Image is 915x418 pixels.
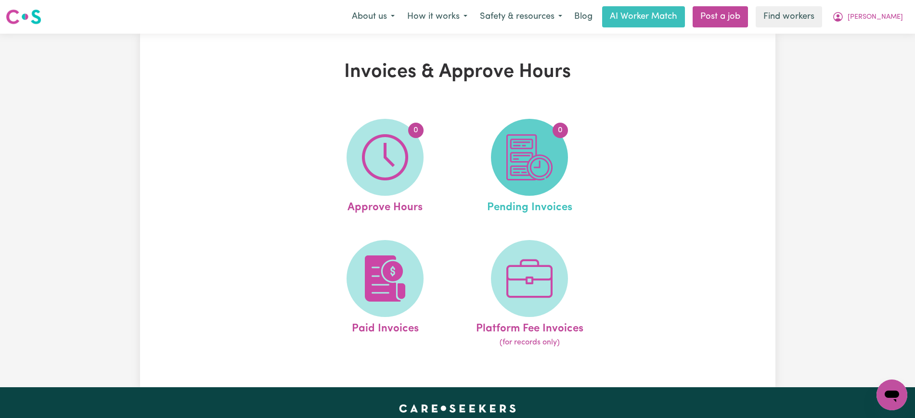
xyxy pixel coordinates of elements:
button: My Account [826,7,909,27]
span: Paid Invoices [352,317,419,337]
span: [PERSON_NAME] [848,12,903,23]
button: How it works [401,7,474,27]
a: Careseekers home page [399,405,516,412]
button: Safety & resources [474,7,568,27]
button: About us [346,7,401,27]
a: Careseekers logo [6,6,41,28]
a: Platform Fee Invoices(for records only) [460,240,599,349]
span: Platform Fee Invoices [476,317,583,337]
span: (for records only) [500,337,560,348]
h1: Invoices & Approve Hours [252,61,664,84]
span: 0 [408,123,424,138]
a: Post a job [693,6,748,27]
iframe: Button to launch messaging window [876,380,907,410]
a: Approve Hours [316,119,454,216]
a: AI Worker Match [602,6,685,27]
span: Pending Invoices [487,196,572,216]
a: Paid Invoices [316,240,454,349]
a: Blog [568,6,598,27]
span: 0 [553,123,568,138]
a: Pending Invoices [460,119,599,216]
a: Find workers [756,6,822,27]
img: Careseekers logo [6,8,41,25]
span: Approve Hours [348,196,423,216]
